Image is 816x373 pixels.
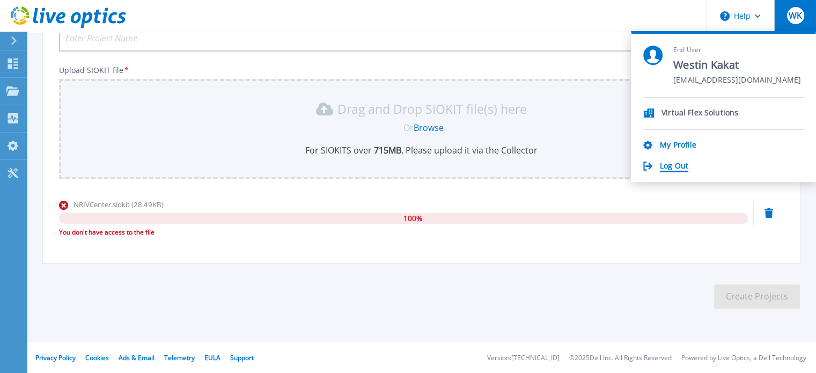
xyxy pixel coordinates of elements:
[59,227,748,238] div: You don't have access to the file
[65,100,777,156] div: Drag and Drop SIOKIT file(s) here OrBrowseFor SIOKITS over 715MB, Please upload it via the Collector
[403,213,422,224] span: 100 %
[681,355,806,362] li: Powered by Live Optics, a Dell Technology
[204,353,220,362] a: EULA
[85,353,109,362] a: Cookies
[59,66,784,75] p: Upload SIOKIT file
[230,353,254,362] a: Support
[789,11,802,20] span: WK
[673,46,801,55] span: End User
[65,144,777,156] p: For SIOKITS over , Please upload it via the Collector
[661,108,738,119] p: Virtual Flex Solutions
[59,25,784,52] input: Enter Project Name
[569,355,672,362] li: © 2025 Dell Inc. All Rights Reserved
[414,122,444,134] a: Browse
[673,76,801,86] span: [EMAIL_ADDRESS][DOMAIN_NAME]
[372,144,401,156] b: 715 MB
[119,353,155,362] a: Ads & Email
[164,353,195,362] a: Telemetry
[73,200,164,209] span: NRIVCenter.siokit (28.49KB)
[673,58,801,72] span: Westin Kakat
[714,284,800,309] button: Create Projects
[660,141,696,151] a: My Profile
[487,355,560,362] li: Version: [TECHNICAL_ID]
[403,122,414,134] span: Or
[337,104,527,114] p: Drag and Drop SIOKIT file(s) here
[35,353,76,362] a: Privacy Policy
[660,162,688,172] a: Log Out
